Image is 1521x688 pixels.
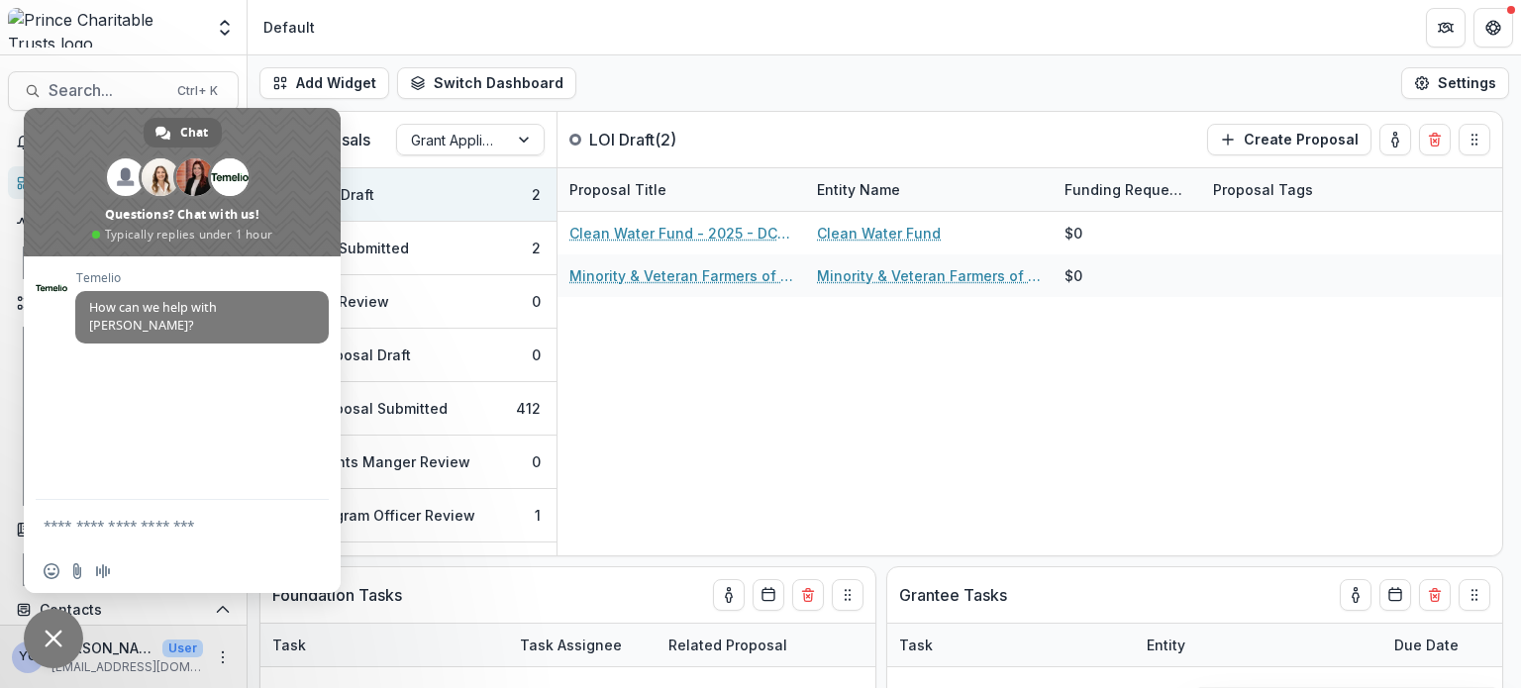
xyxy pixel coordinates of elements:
[508,624,657,666] div: Task Assignee
[69,563,85,579] span: Send a file
[558,168,805,211] div: Proposal Title
[89,299,217,334] span: How can we help with [PERSON_NAME]?
[162,639,203,657] p: User
[1053,168,1201,211] div: Funding Requested
[312,238,409,258] div: LOI Submitted
[173,80,222,102] div: Ctrl + K
[260,635,318,655] div: Task
[8,207,239,239] button: Open Activity
[1382,635,1470,655] div: Due Date
[713,579,745,611] button: toggle-assigned-to-me
[832,579,863,611] button: Drag
[1135,635,1197,655] div: Entity
[887,624,1135,666] div: Task
[260,382,557,436] button: Proposal Submitted412
[887,635,945,655] div: Task
[532,238,541,258] div: 2
[805,168,1053,211] div: Entity Name
[558,179,678,200] div: Proposal Title
[1201,168,1449,211] div: Proposal Tags
[817,265,1041,286] a: Minority & Veteran Farmers of the [GEOGRAPHIC_DATA]
[1419,579,1451,611] button: Delete card
[8,71,239,111] button: Search...
[312,344,411,365] div: Proposal Draft
[1401,67,1509,99] button: Settings
[144,118,222,147] div: Chat
[8,8,203,48] img: Prince Charitable Trusts logo
[516,398,541,419] div: 412
[260,275,557,329] button: LOI Review0
[51,638,154,658] p: [PERSON_NAME]
[1201,179,1325,200] div: Proposal Tags
[569,265,793,286] a: Minority & Veteran Farmers of the Piedmont - 2025 - DC - Full Application
[312,451,470,472] div: Grants Manger Review
[657,624,904,666] div: Related Proposal
[817,223,941,244] a: Clean Water Fund
[211,8,239,48] button: Open entity switcher
[260,436,557,489] button: Grants Manger Review0
[51,658,203,676] p: [EMAIL_ADDRESS][DOMAIN_NAME]
[532,291,541,312] div: 0
[260,168,557,222] button: LOI Draft2
[792,579,824,611] button: Delete card
[312,291,389,312] div: LOI Review
[657,635,799,655] div: Related Proposal
[1135,624,1382,666] div: Entity
[95,563,111,579] span: Audio message
[259,67,389,99] button: Add Widget
[260,222,557,275] button: LOI Submitted2
[532,344,541,365] div: 0
[19,650,37,663] div: Yena Choi
[899,583,1007,607] p: Grantee Tasks
[49,81,165,100] span: Search...
[75,271,329,285] span: Temelio
[312,505,475,526] div: Program Officer Review
[272,583,402,607] p: Foundation Tasks
[8,287,239,319] button: Open Workflows
[1379,124,1411,155] button: toggle-assigned-to-me
[40,602,207,619] span: Contacts
[44,517,277,535] textarea: Compose your message...
[532,184,541,205] div: 2
[260,329,557,382] button: Proposal Draft0
[1065,265,1082,286] div: $0
[1419,124,1451,155] button: Delete card
[314,184,374,205] div: LOI Draft
[1459,579,1490,611] button: Drag
[1426,8,1466,48] button: Partners
[1065,223,1082,244] div: $0
[805,179,912,200] div: Entity Name
[8,514,239,545] button: Open Documents
[8,127,239,158] button: Notifications
[1340,579,1371,611] button: toggle-assigned-to-me
[8,594,239,626] button: Open Contacts
[1053,179,1201,200] div: Funding Requested
[1459,124,1490,155] button: Drag
[180,118,208,147] span: Chat
[255,13,323,42] nav: breadcrumb
[753,579,784,611] button: Calendar
[1473,8,1513,48] button: Get Help
[8,166,239,199] a: Dashboard
[508,635,634,655] div: Task Assignee
[1207,124,1371,155] button: Create Proposal
[260,624,508,666] div: Task
[532,451,541,472] div: 0
[569,223,793,244] a: Clean Water Fund - 2025 - DC - Expedited Grant Update
[589,128,738,151] p: LOI Draft ( 2 )
[397,67,576,99] button: Switch Dashboard
[260,489,557,542] button: Program Officer Review1
[263,17,315,38] div: Default
[535,505,541,526] div: 1
[24,609,83,668] div: Close chat
[312,398,448,419] div: Proposal Submitted
[1379,579,1411,611] button: Calendar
